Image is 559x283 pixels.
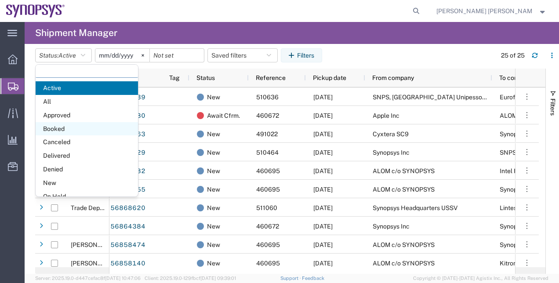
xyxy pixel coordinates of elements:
span: Approved [36,109,138,122]
button: Saved filters [207,48,278,62]
span: Trade Department [71,204,122,211]
span: Await Cfrm. [207,106,240,125]
span: To company [499,74,533,81]
span: 460672 [256,223,279,230]
span: Denied [36,163,138,176]
span: 09/22/2025 [313,167,333,174]
span: Server: 2025.19.0-d447cefac8f [35,276,141,281]
span: 510464 [256,149,279,156]
span: 511060 [256,204,277,211]
span: Apple Inc [373,112,399,119]
span: 09/18/2025 [313,223,333,230]
span: ALOM c/o SYNOPSYS [373,167,435,174]
h4: Shipment Manager [35,22,117,44]
span: [DATE] 09:39:01 [200,276,236,281]
img: logo [6,4,65,18]
span: 491022 [256,131,278,138]
input: Not set [95,49,149,62]
span: 460695 [256,167,280,174]
span: Synopsys [500,241,526,248]
span: [DATE] 10:47:06 [105,276,141,281]
span: ALOM c/o SYNOPSYS [373,186,435,193]
a: Feedback [302,276,324,281]
span: Eurofins EAG [500,94,537,101]
span: New [207,217,220,236]
button: [PERSON_NAME] [PERSON_NAME] [436,6,547,16]
span: 09/18/2025 [313,204,333,211]
span: New [207,143,220,162]
span: 09/18/2025 [313,149,333,156]
span: New [207,254,220,272]
span: Marilia de Melo Fernandes [436,6,533,16]
a: 56858140 [110,257,146,271]
span: New [207,88,220,106]
span: Delivered [36,149,138,163]
button: Status:Active [35,48,92,62]
span: 460695 [256,260,280,267]
span: From company [372,74,414,81]
span: Cyxtera SC9 [373,131,409,138]
span: Reference [256,74,286,81]
span: 09/19/2025 [313,186,333,193]
span: Active [36,81,138,95]
span: Status [196,74,215,81]
span: SNPS, Portugal Unipessoal, Lda. [373,94,502,101]
span: All [36,95,138,109]
span: Kitron AB [500,260,526,267]
span: Kris Ford [71,260,121,267]
span: ALOM c/o SYNOPSYS [373,241,435,248]
span: Copyright © [DATE]-[DATE] Agistix Inc., All Rights Reserved [413,275,548,282]
a: Support [280,276,302,281]
span: Canceled [36,135,138,149]
a: 56864384 [110,220,146,234]
span: Active [58,52,76,59]
div: 25 of 25 [501,51,525,60]
span: Tag [169,74,180,81]
span: New [207,236,220,254]
span: Rafael Chacon [71,241,121,248]
span: 460695 [256,241,280,248]
span: On Hold [36,190,138,203]
span: 09/19/2025 [313,241,333,248]
span: 510636 [256,94,279,101]
span: Filters [549,98,556,116]
span: ALOM c/o SYNOPSYS [373,260,435,267]
span: 460672 [256,112,279,119]
input: Not set [150,49,204,62]
span: Intel Folsom [500,167,534,174]
span: Synopsys Inc [373,149,410,156]
span: 460695 [256,186,280,193]
span: New [207,162,220,180]
span: Client: 2025.19.0-129fbcf [145,276,236,281]
span: New [207,125,220,143]
a: 56868620 [110,201,146,215]
span: New [36,176,138,190]
button: Filters [281,48,322,62]
span: Booked [36,122,138,136]
span: Synopsys Inc [373,223,410,230]
a: 56858474 [110,238,146,252]
span: 09/19/2025 [313,260,333,267]
span: 09/19/2025 [313,112,333,119]
span: Pickup date [313,74,346,81]
span: New [207,180,220,199]
span: 09/19/2025 [313,131,333,138]
span: 09/19/2025 [313,94,333,101]
span: Synopsys Headquarters USSV [373,204,457,211]
span: New [207,199,220,217]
